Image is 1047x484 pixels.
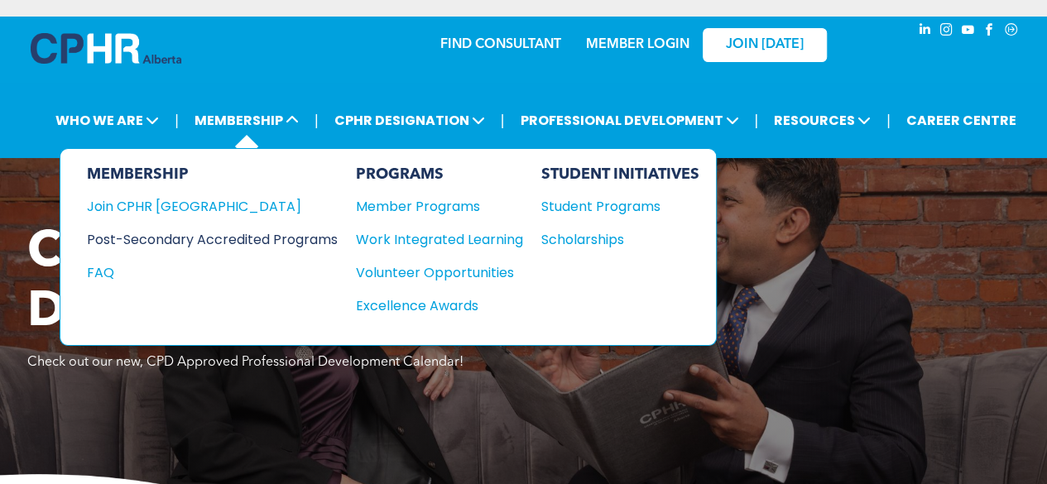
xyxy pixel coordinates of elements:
div: Volunteer Opportunities [356,262,507,283]
a: MEMBER LOGIN [586,38,689,51]
div: Student Programs [541,196,684,217]
div: Join CPHR [GEOGRAPHIC_DATA] [87,196,313,217]
div: PROGRAMS [356,165,523,184]
a: Post-Secondary Accredited Programs [87,229,338,250]
div: Post-Secondary Accredited Programs [87,229,313,250]
span: WHO WE ARE [50,105,164,136]
a: FAQ [87,262,338,283]
div: STUDENT INITIATIVES [541,165,699,184]
li: | [175,103,179,137]
a: Member Programs [356,196,523,217]
a: FIND CONSULTANT [440,38,561,51]
li: | [754,103,758,137]
a: JOIN [DATE] [703,28,827,62]
a: Social network [1002,21,1021,43]
div: MEMBERSHIP [87,165,338,184]
span: MEMBERSHIP [190,105,304,136]
a: Excellence Awards [356,295,523,316]
a: youtube [959,21,977,43]
span: Check out our new, CPD Approved Professional Development Calendar! [27,356,463,369]
div: Work Integrated Learning [356,229,507,250]
div: Member Programs [356,196,507,217]
a: linkedin [916,21,934,43]
a: Student Programs [541,196,699,217]
a: Join CPHR [GEOGRAPHIC_DATA] [87,196,338,217]
li: | [886,103,891,137]
span: PROFESSIONAL DEVELOPMENT [515,105,743,136]
div: FAQ [87,262,313,283]
span: RESOURCES [769,105,876,136]
span: JOIN [DATE] [726,37,804,53]
a: Scholarships [541,229,699,250]
img: A blue and white logo for cp alberta [31,33,181,64]
li: | [501,103,505,137]
a: Volunteer Opportunities [356,262,523,283]
a: facebook [981,21,999,43]
li: | [315,103,319,137]
a: CAREER CENTRE [901,105,1021,136]
span: CPHR DESIGNATION [329,105,490,136]
a: instagram [938,21,956,43]
span: Continuing Professional Development [27,228,602,338]
a: Work Integrated Learning [356,229,523,250]
div: Scholarships [541,229,684,250]
div: Excellence Awards [356,295,507,316]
